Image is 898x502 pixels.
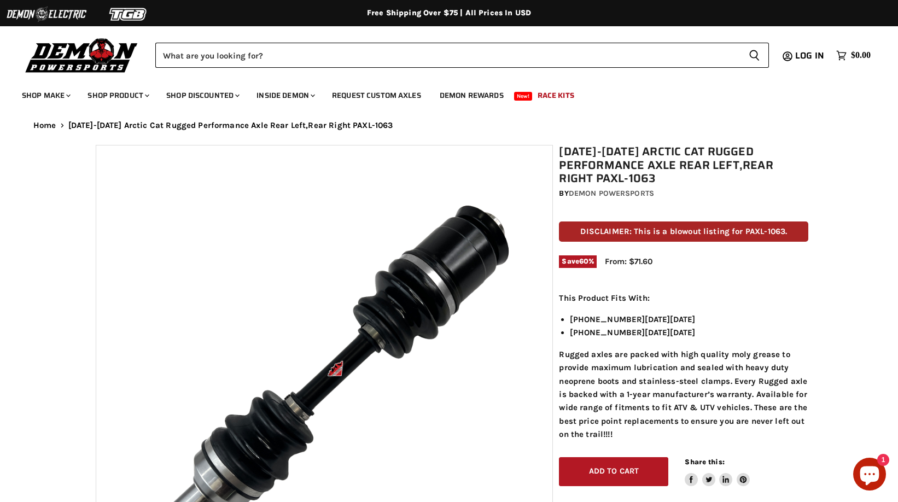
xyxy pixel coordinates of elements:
li: [PHONE_NUMBER][DATE][DATE] [570,326,808,339]
ul: Main menu [14,80,868,107]
a: $0.00 [831,48,876,63]
span: Save % [559,255,597,267]
img: TGB Logo 2 [88,4,170,25]
nav: Breadcrumbs [11,121,887,130]
form: Product [155,43,769,68]
div: Free Shipping Over $75 | All Prices In USD [11,8,887,18]
a: Race Kits [529,84,582,107]
input: Search [155,43,740,68]
span: Log in [795,49,824,62]
p: This Product Fits With: [559,291,808,305]
button: Search [740,43,769,68]
li: [PHONE_NUMBER][DATE][DATE] [570,313,808,326]
a: Request Custom Axles [324,84,429,107]
span: 60 [579,257,588,265]
span: Add to cart [589,466,639,476]
div: Rugged axles are packed with high quality moly grease to provide maximum lubrication and sealed w... [559,291,808,441]
a: Demon Rewards [431,84,512,107]
span: $0.00 [851,50,871,61]
inbox-online-store-chat: Shopify online store chat [850,458,889,493]
span: From: $71.60 [605,256,652,266]
img: Demon Electric Logo 2 [5,4,88,25]
a: Log in [790,51,831,61]
a: Demon Powersports [569,189,654,198]
a: Inside Demon [248,84,322,107]
a: Shop Discounted [158,84,246,107]
div: by [559,188,808,200]
h1: [DATE]-[DATE] Arctic Cat Rugged Performance Axle Rear Left,Rear Right PAXL-1063 [559,145,808,185]
aside: Share this: [685,457,750,486]
p: DISCLAIMER: This is a blowout listing for PAXL-1063. [559,221,808,242]
span: Share this: [685,458,724,466]
span: [DATE]-[DATE] Arctic Cat Rugged Performance Axle Rear Left,Rear Right PAXL-1063 [68,121,393,130]
span: New! [514,92,533,101]
button: Add to cart [559,457,668,486]
img: Demon Powersports [22,36,142,74]
a: Shop Product [79,84,156,107]
a: Home [33,121,56,130]
a: Shop Make [14,84,77,107]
